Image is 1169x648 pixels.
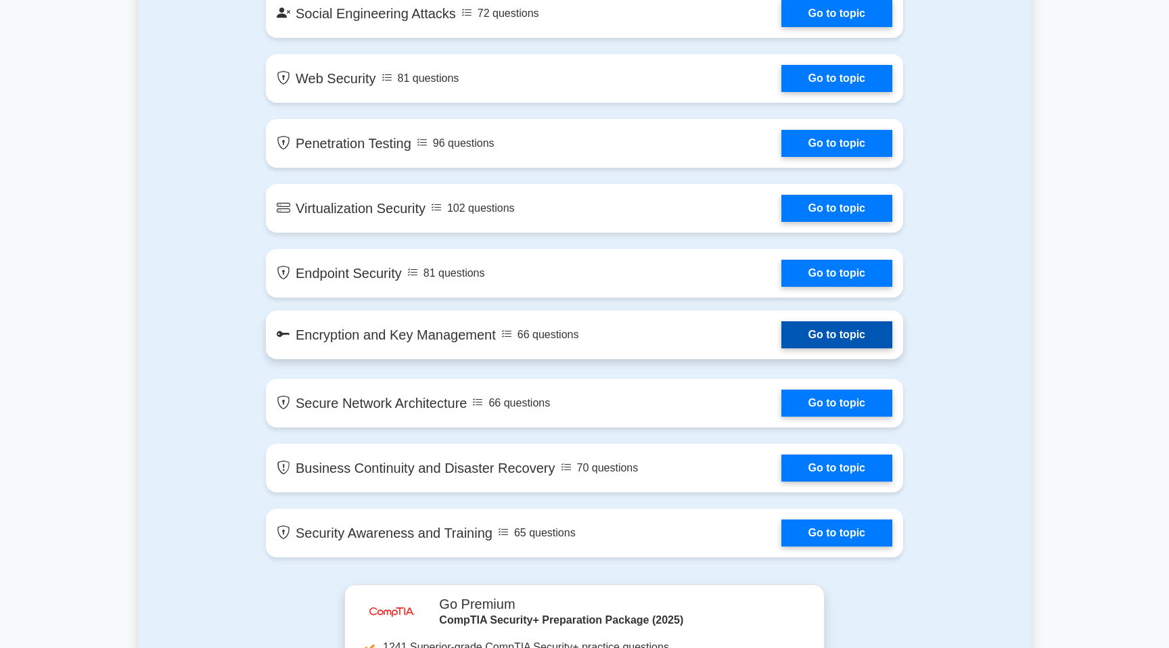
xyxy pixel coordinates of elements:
a: Go to topic [781,321,892,348]
a: Go to topic [781,390,892,417]
a: Go to topic [781,455,892,482]
a: Go to topic [781,195,892,222]
a: Go to topic [781,130,892,157]
a: Go to topic [781,260,892,287]
a: Go to topic [781,519,892,547]
a: Go to topic [781,65,892,92]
